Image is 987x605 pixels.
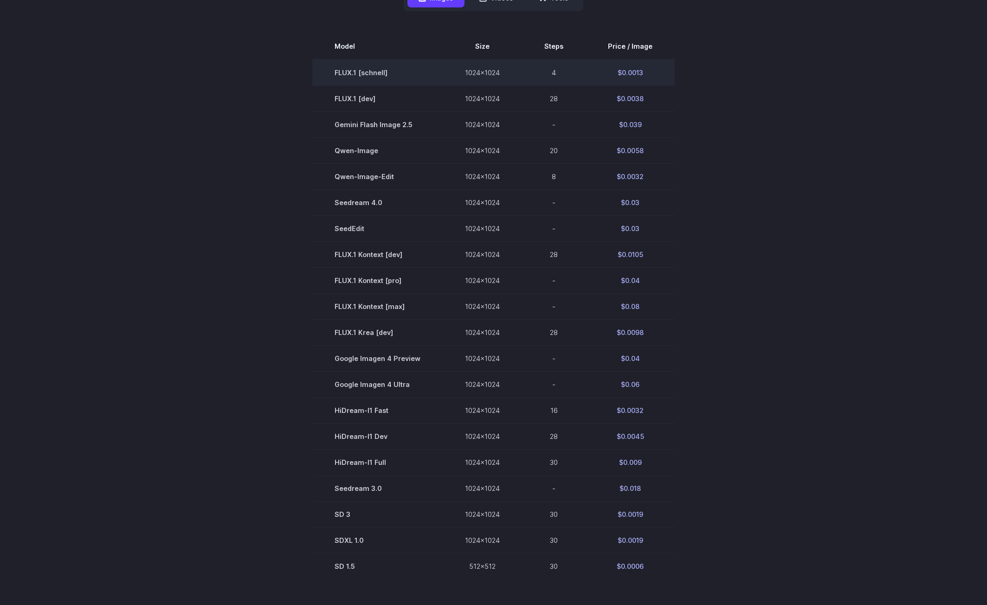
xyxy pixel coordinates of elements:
[522,346,586,372] td: -
[522,215,586,241] td: -
[443,85,522,111] td: 1024x1024
[522,137,586,163] td: 20
[312,476,443,502] td: Seedream 3.0
[443,476,522,502] td: 1024x1024
[522,450,586,476] td: 30
[522,85,586,111] td: 28
[522,267,586,293] td: -
[522,163,586,189] td: 8
[586,554,675,579] td: $0.0006
[312,502,443,528] td: SD 3
[312,424,443,450] td: HiDream-I1 Dev
[443,450,522,476] td: 1024x1024
[312,398,443,424] td: HiDream-I1 Fast
[443,320,522,346] td: 1024x1024
[586,294,675,320] td: $0.08
[312,450,443,476] td: HiDream-I1 Full
[443,424,522,450] td: 1024x1024
[312,215,443,241] td: SeedEdit
[443,189,522,215] td: 1024x1024
[312,554,443,579] td: SD 1.5
[443,502,522,528] td: 1024x1024
[443,59,522,86] td: 1024x1024
[522,372,586,398] td: -
[586,372,675,398] td: $0.06
[443,267,522,293] td: 1024x1024
[443,398,522,424] td: 1024x1024
[522,320,586,346] td: 28
[586,398,675,424] td: $0.0032
[443,294,522,320] td: 1024x1024
[522,528,586,554] td: 30
[312,163,443,189] td: Qwen-Image-Edit
[312,189,443,215] td: Seedream 4.0
[312,59,443,86] td: FLUX.1 [schnell]
[522,294,586,320] td: -
[586,215,675,241] td: $0.03
[312,241,443,267] td: FLUX.1 Kontext [dev]
[586,111,675,137] td: $0.039
[586,59,675,86] td: $0.0013
[586,502,675,528] td: $0.0019
[586,528,675,554] td: $0.0019
[586,85,675,111] td: $0.0038
[312,372,443,398] td: Google Imagen 4 Ultra
[312,33,443,59] th: Model
[522,33,586,59] th: Steps
[522,241,586,267] td: 28
[443,163,522,189] td: 1024x1024
[335,119,420,130] span: Gemini Flash Image 2.5
[522,476,586,502] td: -
[312,320,443,346] td: FLUX.1 Krea [dev]
[586,320,675,346] td: $0.0098
[443,215,522,241] td: 1024x1024
[312,346,443,372] td: Google Imagen 4 Preview
[586,33,675,59] th: Price / Image
[586,476,675,502] td: $0.018
[443,241,522,267] td: 1024x1024
[312,294,443,320] td: FLUX.1 Kontext [max]
[586,424,675,450] td: $0.0045
[522,398,586,424] td: 16
[312,85,443,111] td: FLUX.1 [dev]
[312,528,443,554] td: SDXL 1.0
[586,267,675,293] td: $0.04
[586,137,675,163] td: $0.0058
[586,189,675,215] td: $0.03
[443,554,522,579] td: 512x512
[443,33,522,59] th: Size
[522,111,586,137] td: -
[443,111,522,137] td: 1024x1024
[522,59,586,86] td: 4
[443,137,522,163] td: 1024x1024
[586,450,675,476] td: $0.009
[522,554,586,579] td: 30
[586,346,675,372] td: $0.04
[443,372,522,398] td: 1024x1024
[522,502,586,528] td: 30
[586,241,675,267] td: $0.0105
[443,346,522,372] td: 1024x1024
[312,137,443,163] td: Qwen-Image
[522,424,586,450] td: 28
[443,528,522,554] td: 1024x1024
[522,189,586,215] td: -
[312,267,443,293] td: FLUX.1 Kontext [pro]
[586,163,675,189] td: $0.0032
